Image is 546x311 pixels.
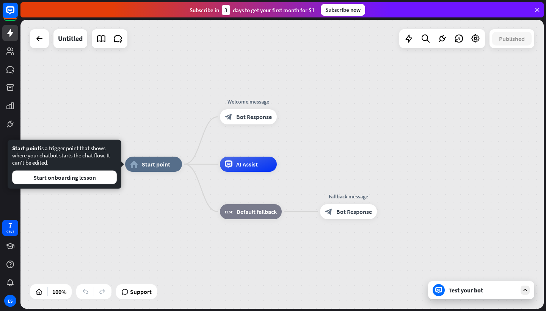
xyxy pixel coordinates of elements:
[58,29,83,48] div: Untitled
[12,171,117,184] button: Start onboarding lesson
[449,286,517,294] div: Test your bot
[6,229,14,234] div: days
[314,193,383,200] div: Fallback message
[190,5,315,15] div: Subscribe in days to get your first month for $1
[8,222,12,229] div: 7
[130,286,152,298] span: Support
[336,208,372,215] span: Bot Response
[225,208,233,215] i: block_fallback
[50,286,69,298] div: 100%
[237,208,277,215] span: Default fallback
[325,208,333,215] i: block_bot_response
[492,32,532,46] button: Published
[222,5,230,15] div: 3
[4,295,16,307] div: ES
[214,98,282,105] div: Welcome message
[12,145,40,152] span: Start point
[6,3,29,26] button: Open LiveChat chat widget
[2,220,18,236] a: 7 days
[225,113,232,121] i: block_bot_response
[12,145,117,184] div: is a trigger point that shows where your chatbot starts the chat flow. It can't be edited.
[236,113,272,121] span: Bot Response
[142,160,170,168] span: Start point
[321,4,365,16] div: Subscribe now
[130,160,138,168] i: home_2
[236,160,258,168] span: AI Assist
